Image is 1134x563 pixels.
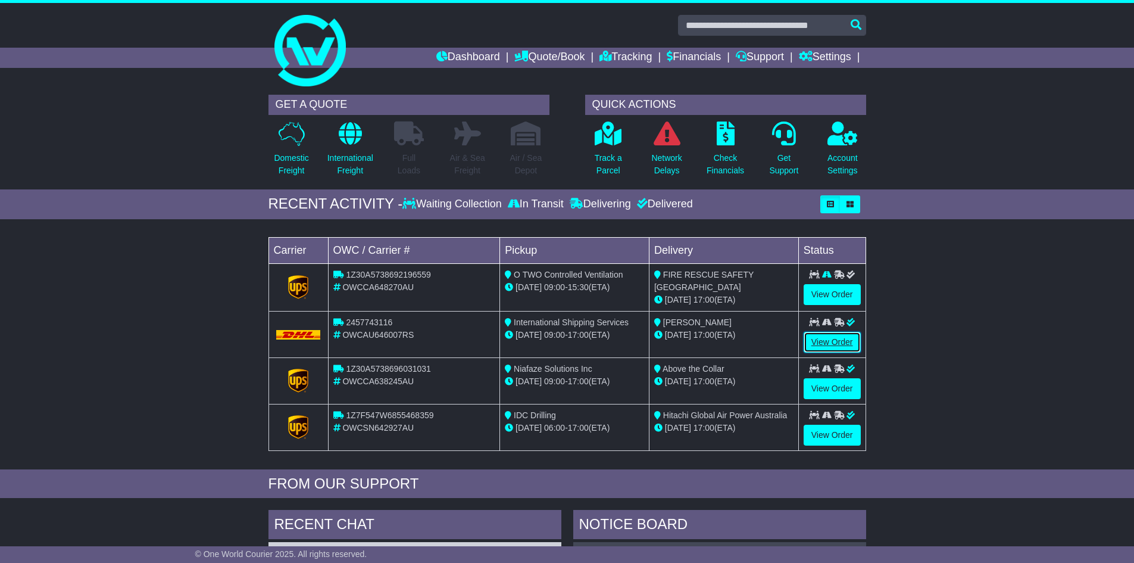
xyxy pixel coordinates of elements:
span: [PERSON_NAME] [663,318,732,327]
span: [DATE] [665,330,691,340]
p: Air / Sea Depot [510,152,542,177]
span: [DATE] [516,423,542,433]
span: 09:00 [544,377,565,386]
div: Delivering [567,198,634,211]
div: RECENT ACTIVITY - [268,195,403,213]
p: Track a Parcel [595,152,622,177]
a: NetworkDelays [651,121,682,183]
p: Check Financials [707,152,744,177]
p: Air & Sea Freight [450,152,485,177]
div: (ETA) [654,294,794,306]
td: OWC / Carrier # [328,237,500,263]
a: View Order [804,425,861,446]
img: DHL.png [276,330,321,340]
img: GetCarrierServiceLogo [288,415,308,439]
a: Dashboard [436,48,500,68]
span: © One World Courier 2025. All rights reserved. [195,549,367,559]
p: Full Loads [394,152,424,177]
div: Waiting Collection [402,198,504,211]
div: - (ETA) [505,375,644,388]
a: InternationalFreight [327,121,374,183]
div: (ETA) [654,375,794,388]
span: 15:30 [568,282,589,292]
span: Above the Collar [663,364,724,374]
div: GET A QUOTE [268,95,549,115]
span: OWCCA638245AU [342,377,414,386]
div: NOTICE BOARD [573,510,866,542]
a: Support [736,48,784,68]
div: QUICK ACTIONS [585,95,866,115]
div: (ETA) [654,329,794,341]
a: View Order [804,378,861,399]
span: 1Z7F547W6855468359 [346,410,433,420]
span: 17:00 [568,330,589,340]
span: 09:00 [544,330,565,340]
span: International Shipping Services [514,318,629,327]
td: Delivery [649,237,798,263]
span: 1Z30A5738692196559 [346,270,430,279]
a: Quote/Book [514,48,585,68]
td: Pickup [500,237,649,263]
div: - (ETA) [505,281,644,294]
a: Settings [799,48,851,68]
div: - (ETA) [505,329,644,341]
p: Network Delays [651,152,682,177]
div: Delivered [634,198,693,211]
span: Niafaze Solutions Inc [514,364,592,374]
span: 17:00 [568,423,589,433]
a: DomesticFreight [273,121,309,183]
span: 06:00 [544,423,565,433]
p: Account Settings [827,152,858,177]
span: [DATE] [665,295,691,304]
span: OWCAU646007RS [342,330,414,340]
a: View Order [804,332,861,353]
p: Get Support [769,152,798,177]
span: [DATE] [516,377,542,386]
div: - (ETA) [505,422,644,434]
span: O TWO Controlled Ventilation [514,270,623,279]
span: 17:00 [693,377,714,386]
div: RECENT CHAT [268,510,561,542]
a: GetSupport [769,121,799,183]
span: [DATE] [516,282,542,292]
span: 1Z30A5738696031031 [346,364,430,374]
span: 09:00 [544,282,565,292]
a: AccountSettings [827,121,858,183]
div: FROM OUR SUPPORT [268,475,866,493]
span: IDC Drilling [514,410,556,420]
div: In Transit [505,198,567,211]
span: 2457743116 [346,318,392,327]
p: Domestic Freight [274,152,308,177]
span: 17:00 [568,377,589,386]
span: 17:00 [693,330,714,340]
p: International Freight [327,152,373,177]
td: Status [798,237,866,263]
span: [DATE] [665,377,691,386]
a: View Order [804,284,861,305]
img: GetCarrierServiceLogo [288,275,308,299]
span: FIRE RESCUE SAFETY [GEOGRAPHIC_DATA] [654,270,754,292]
span: OWCSN642927AU [342,423,414,433]
span: Hitachi Global Air Power Australia [663,410,788,420]
span: 17:00 [693,423,714,433]
a: Tracking [599,48,652,68]
img: GetCarrierServiceLogo [288,369,308,393]
td: Carrier [268,237,328,263]
a: Track aParcel [594,121,623,183]
span: [DATE] [665,423,691,433]
a: CheckFinancials [706,121,745,183]
a: Financials [667,48,721,68]
span: [DATE] [516,330,542,340]
span: 17:00 [693,295,714,304]
div: (ETA) [654,422,794,434]
span: OWCCA648270AU [342,282,414,292]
